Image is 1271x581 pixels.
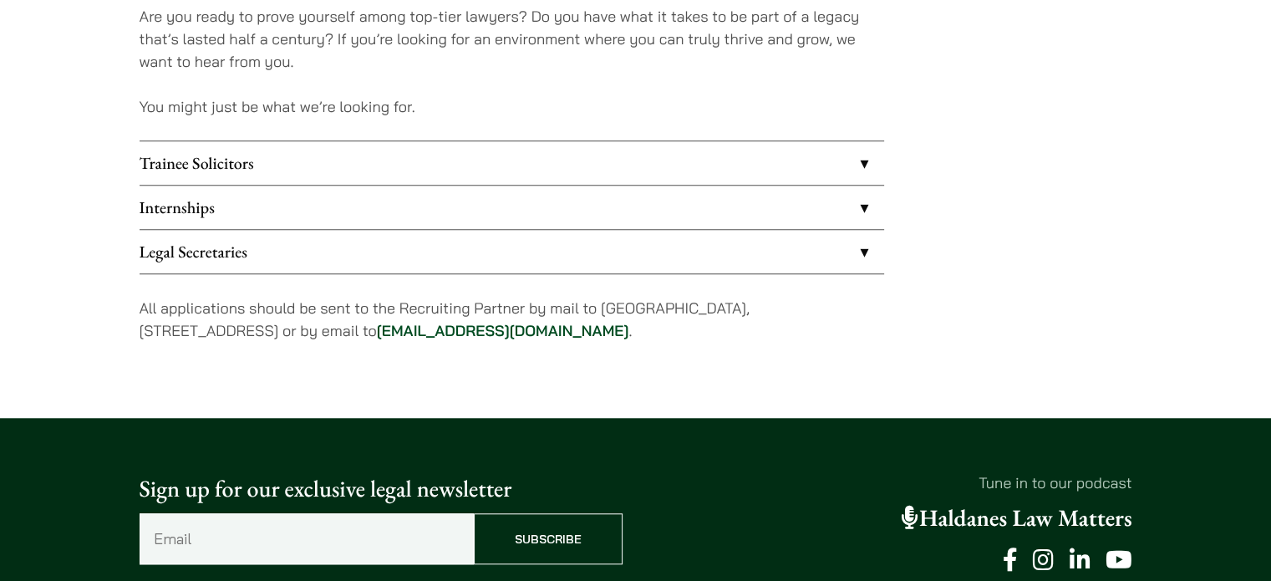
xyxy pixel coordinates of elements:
input: Subscribe [474,513,623,564]
p: Are you ready to prove yourself among top-tier lawyers? Do you have what it takes to be part of a... [140,5,884,73]
a: [EMAIL_ADDRESS][DOMAIN_NAME] [377,321,629,340]
a: Trainee Solicitors [140,141,884,185]
input: Email [140,513,474,564]
p: All applications should be sent to the Recruiting Partner by mail to [GEOGRAPHIC_DATA], [STREET_A... [140,297,884,342]
p: Tune in to our podcast [649,471,1132,494]
a: Internships [140,186,884,229]
a: Haldanes Law Matters [902,503,1132,533]
p: Sign up for our exclusive legal newsletter [140,471,623,507]
p: You might just be what we’re looking for. [140,95,884,118]
a: Legal Secretaries [140,230,884,273]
